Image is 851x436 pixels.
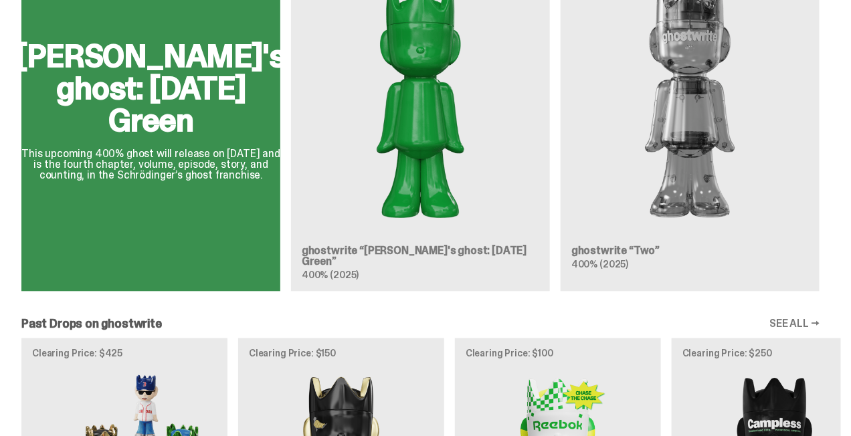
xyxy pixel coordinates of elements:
[466,348,650,358] p: Clearing Price: $100
[302,245,539,267] h3: ghostwrite “[PERSON_NAME]'s ghost: [DATE] Green”
[571,258,628,270] span: 400% (2025)
[302,269,359,281] span: 400% (2025)
[769,318,820,329] a: SEE ALL →
[249,348,434,358] p: Clearing Price: $150
[21,318,162,330] h2: Past Drops on ghostwrite
[32,348,217,358] p: Clearing Price: $425
[571,245,809,256] h3: ghostwrite “Two”
[17,148,286,181] p: This upcoming 400% ghost will release on [DATE] and is the fourth chapter, volume, episode, story...
[17,40,286,136] h2: [PERSON_NAME]'s ghost: [DATE] Green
